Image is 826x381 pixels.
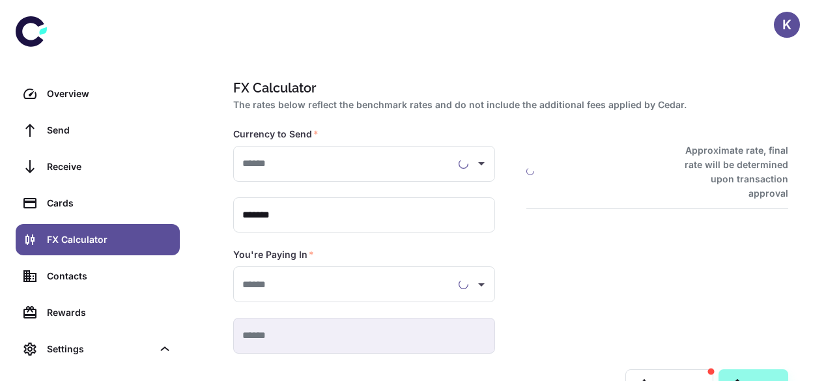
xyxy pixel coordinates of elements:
[16,333,180,365] div: Settings
[472,154,491,173] button: Open
[670,143,788,201] h6: Approximate rate, final rate will be determined upon transaction approval
[16,151,180,182] a: Receive
[16,261,180,292] a: Contacts
[16,224,180,255] a: FX Calculator
[47,123,172,137] div: Send
[47,160,172,174] div: Receive
[16,188,180,219] a: Cards
[233,248,314,261] label: You're Paying In
[47,233,172,247] div: FX Calculator
[47,305,172,320] div: Rewards
[47,269,172,283] div: Contacts
[16,297,180,328] a: Rewards
[774,12,800,38] button: K
[16,115,180,146] a: Send
[47,342,152,356] div: Settings
[233,78,783,98] h1: FX Calculator
[16,78,180,109] a: Overview
[47,196,172,210] div: Cards
[472,275,491,294] button: Open
[233,128,319,141] label: Currency to Send
[47,87,172,101] div: Overview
